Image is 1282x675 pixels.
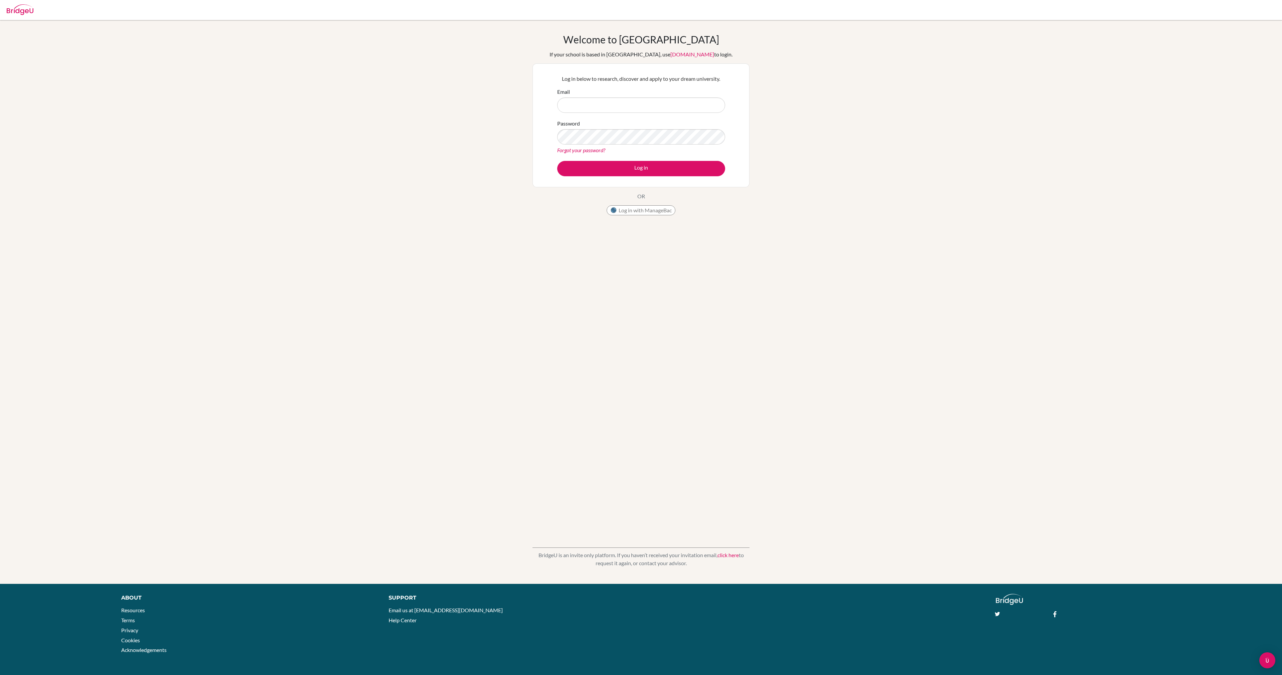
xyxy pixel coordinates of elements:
[389,617,417,623] a: Help Center
[550,50,732,58] div: If your school is based in [GEOGRAPHIC_DATA], use to login.
[563,33,719,45] h1: Welcome to [GEOGRAPHIC_DATA]
[557,161,725,176] button: Log in
[637,192,645,200] p: OR
[121,607,145,613] a: Resources
[670,51,714,57] a: [DOMAIN_NAME]
[121,617,135,623] a: Terms
[557,120,580,128] label: Password
[121,594,374,602] div: About
[121,637,140,643] a: Cookies
[1259,652,1275,668] div: Open Intercom Messenger
[607,205,675,215] button: Log in with ManageBac
[532,551,750,567] p: BridgeU is an invite only platform. If you haven’t received your invitation email, to request it ...
[389,607,503,613] a: Email us at [EMAIL_ADDRESS][DOMAIN_NAME]
[557,75,725,83] p: Log in below to research, discover and apply to your dream university.
[389,594,630,602] div: Support
[7,4,33,15] img: Bridge-U
[557,147,605,153] a: Forgot your password?
[717,552,739,558] a: click here
[996,594,1023,605] img: logo_white@2x-f4f0deed5e89b7ecb1c2cc34c3e3d731f90f0f143d5ea2071677605dd97b5244.png
[121,627,138,633] a: Privacy
[121,647,167,653] a: Acknowledgements
[557,88,570,96] label: Email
